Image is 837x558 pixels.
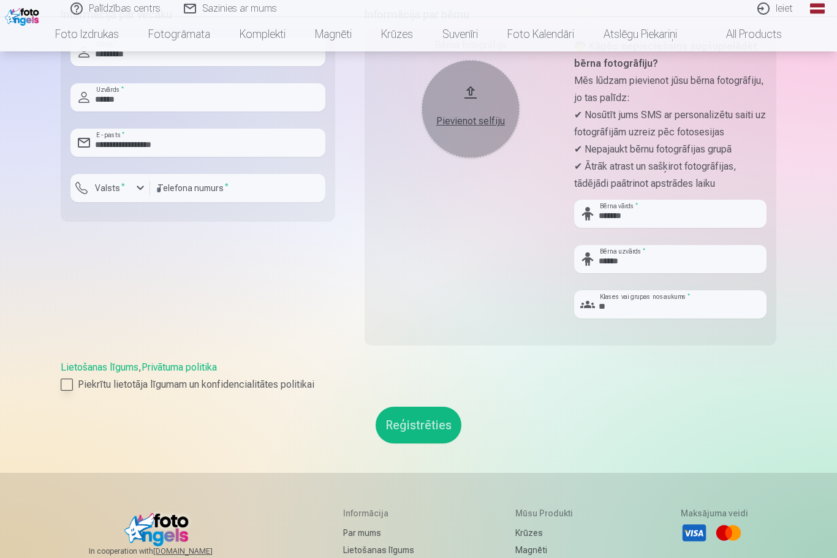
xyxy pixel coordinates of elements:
a: All products [692,17,797,51]
li: Visa [681,519,708,546]
button: Reģistrēties [376,407,461,443]
div: , [61,360,776,392]
div: Pievienot selfiju [434,114,507,129]
img: /fa1 [5,5,42,26]
p: Mēs lūdzam pievienot jūsu bērna fotogrāfiju, jo tas palīdz: [574,72,767,107]
a: Par mums [343,524,414,541]
button: Valsts* [70,174,150,202]
a: Foto kalendāri [493,17,589,51]
a: Suvenīri [428,17,493,51]
label: Valsts [90,182,130,194]
h5: Maksājuma veidi [681,507,748,519]
a: Magnēti [300,17,366,51]
h5: Informācija [343,507,414,519]
a: Foto izdrukas [40,17,134,51]
p: ✔ Nosūtīt jums SMS ar personalizētu saiti uz fotogrāfijām uzreiz pēc fotosesijas [574,107,767,141]
button: Pievienot selfiju [422,60,520,158]
a: Lietošanas līgums [61,361,138,373]
p: ✔ Ātrāk atrast un sašķirot fotogrāfijas, tādējādi paātrinot apstrādes laiku [574,158,767,192]
a: Krūzes [515,524,580,541]
label: Piekrītu lietotāja līgumam un konfidencialitātes politikai [61,377,776,392]
a: [DOMAIN_NAME] [153,546,242,556]
a: Krūzes [366,17,428,51]
a: Atslēgu piekariņi [589,17,692,51]
li: Mastercard [715,519,742,546]
a: Komplekti [225,17,300,51]
p: ✔ Nepajaukt bērnu fotogrāfijas grupā [574,141,767,158]
span: In cooperation with [89,546,242,556]
h5: Mūsu produkti [515,507,580,519]
a: Privātuma politika [142,361,217,373]
a: Fotogrāmata [134,17,225,51]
